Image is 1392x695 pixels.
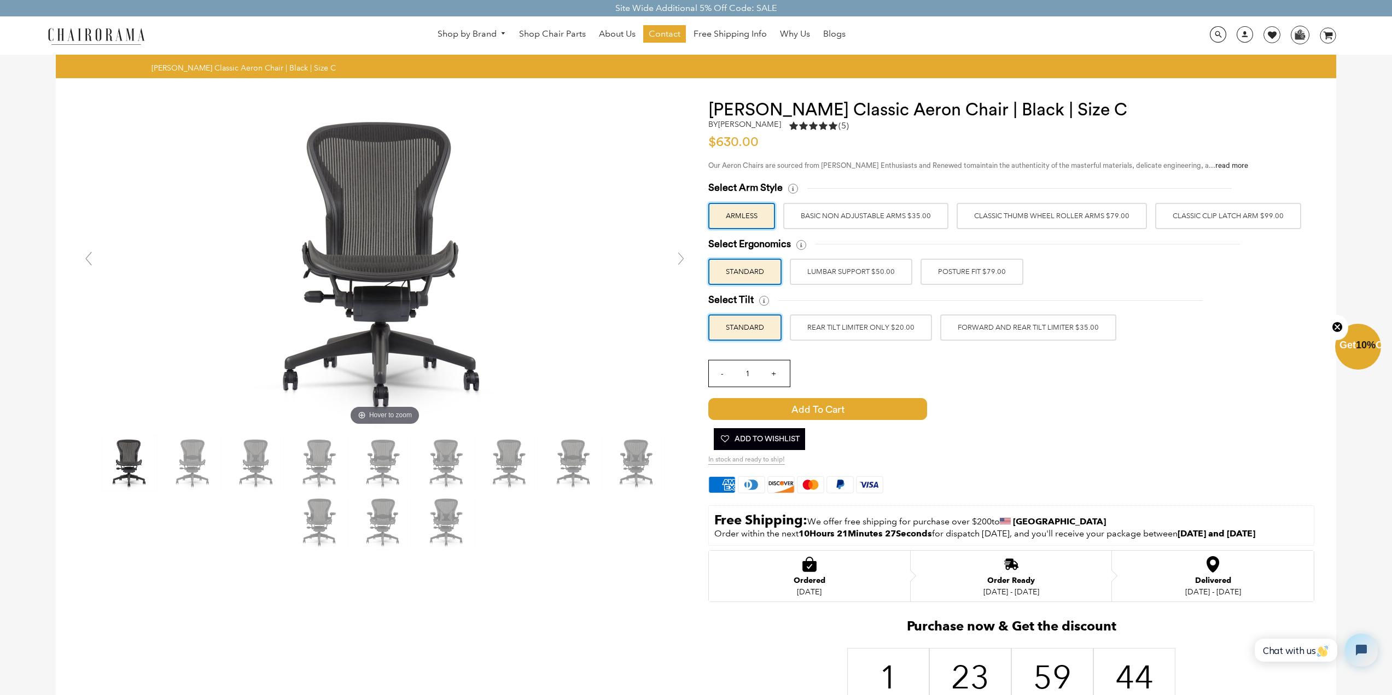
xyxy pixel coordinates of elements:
[1243,624,1387,676] iframe: Tidio Chat
[1185,587,1241,596] div: [DATE] - [DATE]
[1178,528,1255,539] strong: [DATE] and [DATE]
[483,436,538,490] img: Herman Miller Classic Aeron Chair | Black | Size C - chairorama
[356,436,411,490] img: Herman Miller Classic Aeron Chair | Black | Size C - chairorama
[708,398,927,420] span: Add to Cart
[823,28,846,40] span: Blogs
[983,587,1039,596] div: [DATE] - [DATE]
[714,511,1308,528] p: to
[714,528,1308,540] p: Order within the next for dispatch [DATE], and you'll receive your package between
[783,203,948,229] label: BASIC NON ADJUSTABLE ARMS $35.00
[708,238,791,250] span: Select Ergonomics
[432,26,512,43] a: Shop by Brand
[708,120,781,129] h2: by
[714,512,807,528] strong: Free Shipping:
[229,436,284,490] img: Herman Miller Classic Aeron Chair | Black | Size C - chairorama
[970,162,1248,169] span: maintain the authenticity of the masterful materials, delicate engineering, a...
[599,28,636,40] span: About Us
[799,528,932,539] span: 10Hours 21Minutes 27Seconds
[774,25,816,43] a: Why Us
[790,259,912,285] label: LUMBAR SUPPORT $50.00
[708,398,1133,420] button: Add to Cart
[708,618,1314,640] h2: Purchase now & Get the discount
[708,294,754,306] span: Select Tilt
[760,360,787,387] input: +
[708,259,782,285] label: STANDARD
[152,63,336,73] span: [PERSON_NAME] Classic Aeron Chair | Black | Size C
[102,436,157,490] img: Herman Miller Classic Aeron Chair | Black | Size C - chairorama
[780,28,810,40] span: Why Us
[519,28,586,40] span: Shop Chair Parts
[719,428,800,450] span: Add To Wishlist
[220,100,549,428] img: Herman Miller Classic Aeron Chair | Black | Size C - chairorama
[789,120,849,132] div: 5.0 rating (5 votes)
[1356,340,1376,351] span: 10%
[807,516,992,527] span: We offer free shipping for purchase over $200
[1013,516,1106,527] strong: [GEOGRAPHIC_DATA]
[1185,576,1241,585] div: Delivered
[546,436,601,490] img: Herman Miller Classic Aeron Chair | Black | Size C - chairorama
[420,495,474,550] img: Herman Miller Classic Aeron Chair | Black | Size C - chairorama
[694,28,767,40] span: Free Shipping Info
[708,182,783,194] span: Select Arm Style
[708,100,1314,120] h1: [PERSON_NAME] Classic Aeron Chair | Black | Size C
[718,119,781,129] a: [PERSON_NAME]
[1339,340,1390,351] span: Get Off
[794,587,825,596] div: [DATE]
[220,258,549,268] a: Herman Miller Classic Aeron Chair | Black | Size C - chairoramaHover to zoom
[708,203,775,229] label: ARMLESS
[197,25,1086,45] nav: DesktopNavigation
[708,314,782,341] label: STANDARD
[1291,26,1308,43] img: WhatsApp_Image_2024-07-12_at_16.23.01.webp
[838,120,849,132] span: (5)
[921,259,1023,285] label: POSTURE FIT $79.00
[152,63,340,73] nav: breadcrumbs
[356,495,411,550] img: Herman Miller Classic Aeron Chair | Black | Size C - chairorama
[649,28,680,40] span: Contact
[688,25,772,43] a: Free Shipping Info
[708,136,759,149] span: $630.00
[593,25,641,43] a: About Us
[293,495,347,550] img: Herman Miller Classic Aeron Chair | Black | Size C - chairorama
[1335,325,1381,371] div: Get10%OffClose teaser
[643,25,686,43] a: Contact
[714,428,805,450] button: Add To Wishlist
[420,436,474,490] img: Herman Miller Classic Aeron Chair | Black | Size C - chairorama
[1155,203,1301,229] label: Classic Clip Latch Arm $99.00
[983,576,1039,585] div: Order Ready
[42,26,151,45] img: chairorama
[708,162,970,169] span: Our Aeron Chairs are sourced from [PERSON_NAME] Enthusiasts and Renewed to
[708,455,785,465] span: In stock and ready to ship!
[293,436,347,490] img: Herman Miller Classic Aeron Chair | Black | Size C - chairorama
[789,120,849,135] a: 5.0 rating (5 votes)
[790,314,932,341] label: REAR TILT LIMITER ONLY $20.00
[514,25,591,43] a: Shop Chair Parts
[1326,315,1348,340] button: Close teaser
[1215,162,1248,169] a: read more
[610,436,665,490] img: Herman Miller Classic Aeron Chair | Black | Size C - chairorama
[166,436,220,490] img: Herman Miller Classic Aeron Chair | Black | Size C - chairorama
[957,203,1147,229] label: Classic Thumb Wheel Roller Arms $79.00
[709,360,735,387] input: -
[818,25,851,43] a: Blogs
[794,576,825,585] div: Ordered
[940,314,1116,341] label: FORWARD AND REAR TILT LIMITER $35.00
